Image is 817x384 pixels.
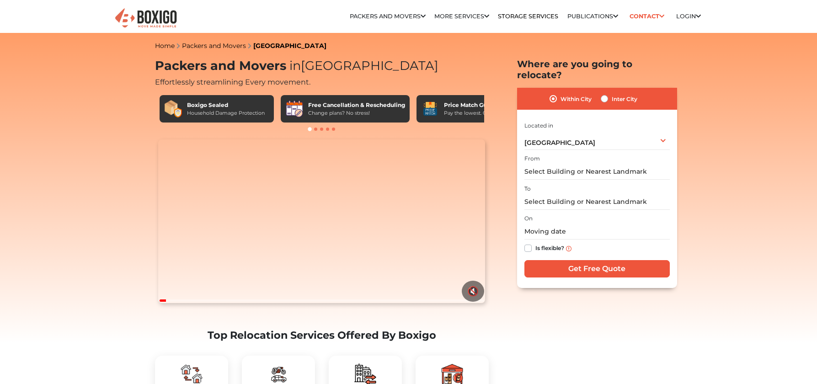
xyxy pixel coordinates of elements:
[155,78,310,86] span: Effortlessly streamlining Every movement.
[350,13,426,20] a: Packers and Movers
[462,281,484,302] button: 🔇
[524,122,553,130] label: Located in
[253,42,326,50] a: [GEOGRAPHIC_DATA]
[524,214,533,223] label: On
[308,109,405,117] div: Change plans? No stress!
[285,100,304,118] img: Free Cancellation & Rescheduling
[187,109,265,117] div: Household Damage Protection
[524,164,670,180] input: Select Building or Nearest Landmark
[155,42,175,50] a: Home
[627,9,667,23] a: Contact
[567,13,618,20] a: Publications
[434,13,489,20] a: More services
[566,246,571,251] img: info
[524,194,670,210] input: Select Building or Nearest Landmark
[444,109,513,117] div: Pay the lowest. Guaranteed!
[524,139,595,147] span: [GEOGRAPHIC_DATA]
[155,329,489,341] h2: Top Relocation Services Offered By Boxigo
[498,13,558,20] a: Storage Services
[158,139,485,303] video: Your browser does not support the video tag.
[612,93,637,104] label: Inter City
[535,243,564,252] label: Is flexible?
[676,13,701,20] a: Login
[444,101,513,109] div: Price Match Guarantee
[289,58,301,73] span: in
[524,224,670,240] input: Moving date
[524,185,531,193] label: To
[155,59,489,74] h1: Packers and Movers
[114,7,178,30] img: Boxigo
[308,101,405,109] div: Free Cancellation & Rescheduling
[286,58,438,73] span: [GEOGRAPHIC_DATA]
[524,260,670,277] input: Get Free Quote
[182,42,246,50] a: Packers and Movers
[187,101,265,109] div: Boxigo Sealed
[164,100,182,118] img: Boxigo Sealed
[517,59,677,80] h2: Where are you going to relocate?
[561,93,592,104] label: Within City
[421,100,439,118] img: Price Match Guarantee
[524,155,540,163] label: From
